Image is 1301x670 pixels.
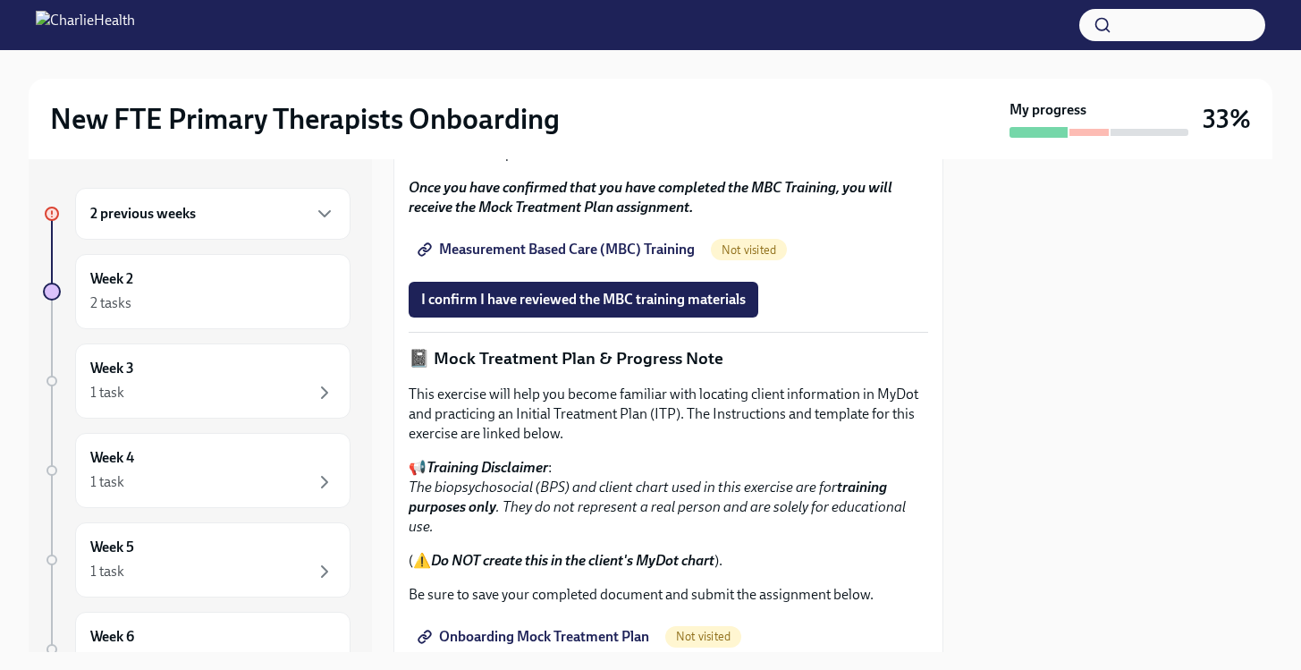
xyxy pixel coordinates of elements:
strong: My progress [1010,100,1086,120]
span: Not visited [711,243,787,257]
span: Onboarding Mock Treatment Plan [421,628,649,646]
div: 2 tasks [90,293,131,313]
h6: Week 2 [90,269,133,289]
div: 1 task [90,383,124,403]
p: 📓 Mock Treatment Plan & Progress Note [409,347,928,370]
strong: training purposes only [409,479,887,515]
h6: 2 previous weeks [90,204,196,224]
a: Week 51 task [43,522,351,598]
a: Week 41 task [43,433,351,508]
span: Not visited [665,630,741,643]
strong: Training Disclaimer [427,459,548,476]
h6: Week 6 [90,627,134,647]
div: 1 task [90,472,124,492]
div: 2 previous weeks [75,188,351,240]
a: Onboarding Mock Treatment Plan [409,619,662,655]
div: 1 task [90,562,124,581]
img: CharlieHealth [36,11,135,39]
em: The biopsychosocial (BPS) and client chart used in this exercise are for . They do not represent ... [409,479,906,535]
h2: New FTE Primary Therapists Onboarding [50,101,560,137]
button: I confirm I have reviewed the MBC training materials [409,282,758,318]
p: This exercise will help you become familiar with locating client information in MyDot and practic... [409,385,928,444]
p: 📢 : [409,458,928,537]
p: Be sure to save your completed document and submit the assignment below. [409,585,928,605]
h6: Week 5 [90,538,134,557]
span: I confirm I have reviewed the MBC training materials [421,291,746,309]
strong: Do NOT create this in the client's MyDot chart [431,552,714,569]
a: Measurement Based Care (MBC) Training [409,232,707,267]
a: Week 31 task [43,343,351,419]
h3: 33% [1203,103,1251,135]
p: (⚠️ ). [409,551,928,571]
strong: Once you have confirmed that you have completed the MBC Training, you will receive the Mock Treat... [409,179,892,216]
span: Measurement Based Care (MBC) Training [421,241,695,259]
h6: Week 3 [90,359,134,378]
h6: Week 4 [90,448,134,468]
a: Week 22 tasks [43,254,351,329]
